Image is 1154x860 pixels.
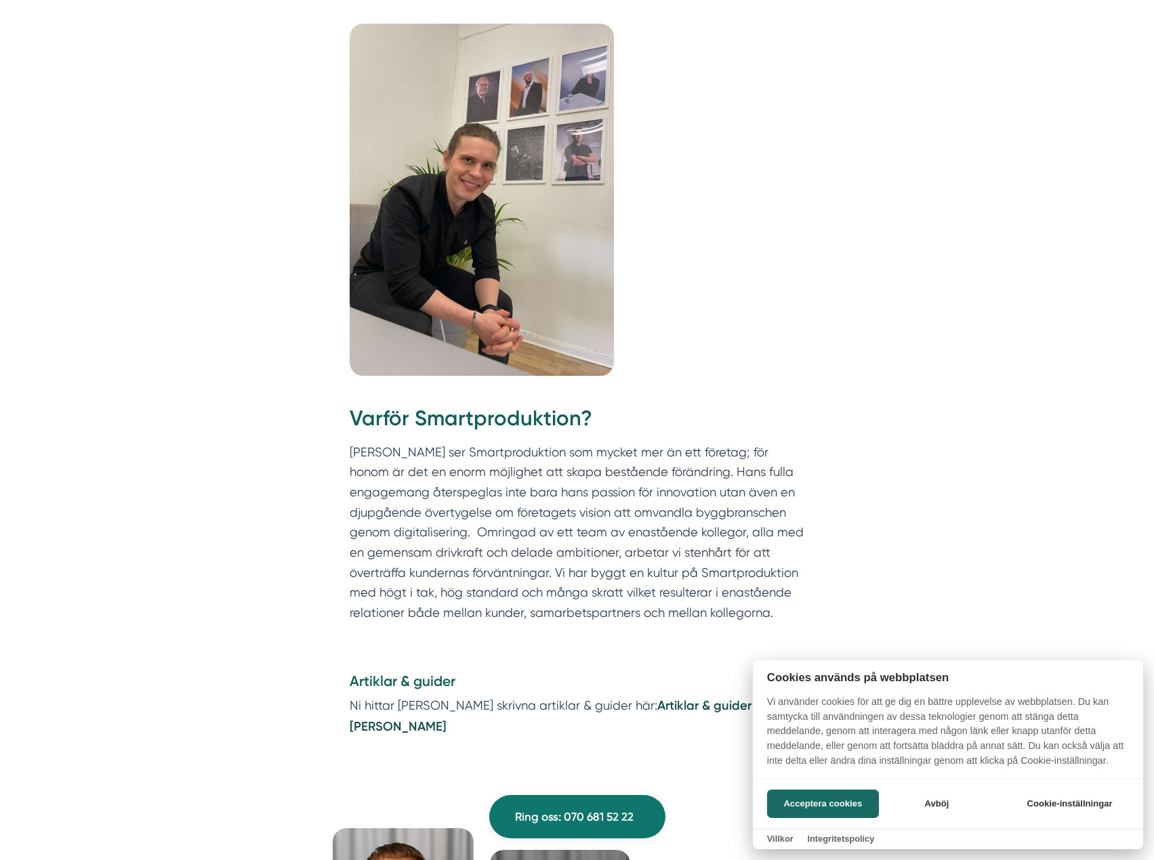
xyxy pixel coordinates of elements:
a: Villkor [767,834,794,844]
button: Avböj [883,790,991,818]
p: Vi använder cookies för att ge dig en bättre upplevelse av webbplatsen. Du kan samtycka till anvä... [753,695,1143,777]
a: Integritetspolicy [807,834,874,844]
h2: Cookies används på webbplatsen [753,671,1143,684]
button: Acceptera cookies [767,790,879,818]
button: Cookie-inställningar [1010,790,1129,818]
